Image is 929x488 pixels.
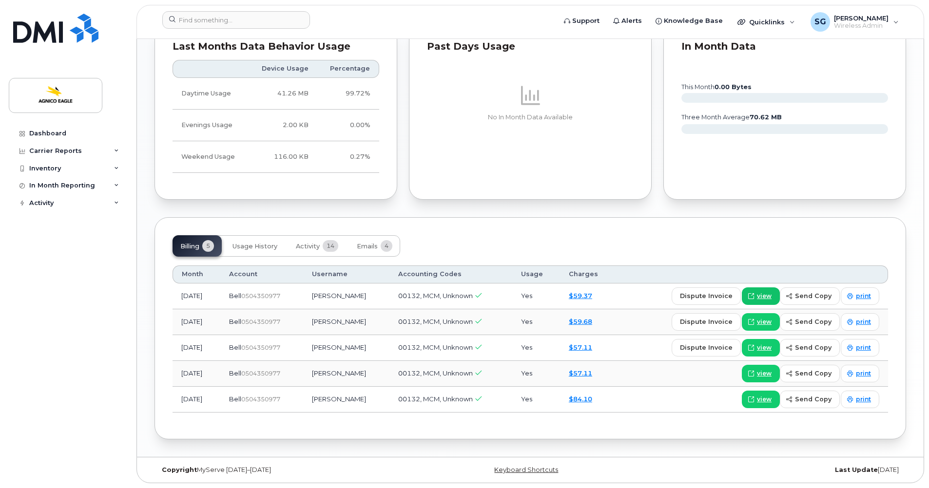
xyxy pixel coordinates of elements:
span: 14 [323,240,338,252]
tspan: 70.62 MB [750,113,782,121]
td: [PERSON_NAME] [303,361,389,387]
span: print [856,292,871,300]
span: 0504350977 [241,395,280,403]
span: view [757,369,772,378]
td: Yes [512,335,560,361]
a: Support [557,11,606,31]
span: 4 [381,240,392,252]
div: Sandy Gillis [804,12,906,32]
th: Percentage [317,60,379,77]
span: Activity [296,243,320,250]
td: [DATE] [173,309,220,335]
th: Accounting Codes [389,265,512,283]
button: dispute invoice [672,287,741,305]
a: print [841,365,879,382]
a: $57.11 [569,343,592,351]
span: Emails [357,243,378,250]
tspan: 0.00 Bytes [715,83,752,91]
span: Support [572,16,600,26]
div: [DATE] [656,466,906,474]
button: send copy [780,313,840,331]
button: send copy [780,339,840,357]
td: Yes [512,309,560,335]
tr: Friday from 6:00pm to Monday 8:00am [173,141,379,173]
a: print [841,313,879,331]
th: Usage [512,265,560,283]
div: Past Days Usage [427,42,634,52]
button: send copy [780,391,840,408]
a: print [841,339,879,357]
td: [PERSON_NAME] [303,309,389,335]
td: Yes [512,387,560,413]
span: send copy [795,317,832,326]
span: dispute invoice [680,291,733,300]
span: 00132, MCM, Unknown [398,343,473,351]
span: Bell [229,292,241,300]
a: $59.37 [569,292,592,300]
span: print [856,369,871,378]
span: Wireless Admin [834,22,889,30]
span: print [856,343,871,352]
a: view [742,365,780,382]
span: print [856,318,871,326]
span: Alerts [621,16,642,26]
td: Yes [512,361,560,387]
td: [DATE] [173,335,220,361]
span: dispute invoice [680,343,733,352]
input: Find something... [162,11,310,29]
span: send copy [795,343,832,352]
div: In Month Data [681,42,888,52]
span: 00132, MCM, Unknown [398,318,473,325]
span: 00132, MCM, Unknown [398,292,473,300]
span: view [757,395,772,404]
div: Last Months Data Behavior Usage [173,42,379,52]
a: Keyboard Shortcuts [494,466,558,473]
button: send copy [780,287,840,305]
td: [DATE] [173,387,220,413]
th: Charges [560,265,617,283]
span: Quicklinks [749,18,785,26]
button: dispute invoice [672,339,741,357]
span: view [757,292,772,300]
td: 0.27% [317,141,379,173]
div: Quicklinks [731,12,802,32]
a: $57.11 [569,369,592,377]
td: [DATE] [173,361,220,387]
td: Evenings Usage [173,110,249,141]
span: 00132, MCM, Unknown [398,395,473,403]
button: dispute invoice [672,313,741,331]
strong: Copyright [162,466,197,473]
span: print [856,395,871,404]
td: [DATE] [173,283,220,309]
span: send copy [795,291,832,300]
span: dispute invoice [680,317,733,326]
span: Usage History [232,243,277,250]
td: [PERSON_NAME] [303,283,389,309]
span: Bell [229,318,241,325]
span: Bell [229,369,241,377]
span: Bell [229,395,241,403]
span: 0504350977 [241,292,280,300]
span: send copy [795,394,832,404]
td: 99.72% [317,78,379,110]
div: MyServe [DATE]–[DATE] [155,466,405,474]
span: SG [814,16,826,28]
td: 116.00 KB [249,141,317,173]
td: 2.00 KB [249,110,317,141]
span: view [757,318,772,326]
a: Alerts [606,11,649,31]
th: Month [173,265,220,283]
span: Bell [229,343,241,351]
a: view [742,339,780,357]
td: Daytime Usage [173,78,249,110]
td: [PERSON_NAME] [303,387,389,413]
p: No In Month Data Available [427,113,634,122]
span: view [757,343,772,352]
a: print [841,287,879,305]
span: send copy [795,369,832,378]
td: 41.26 MB [249,78,317,110]
a: $59.68 [569,318,592,325]
span: [PERSON_NAME] [834,14,889,22]
th: Device Usage [249,60,317,77]
strong: Last Update [835,466,878,473]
